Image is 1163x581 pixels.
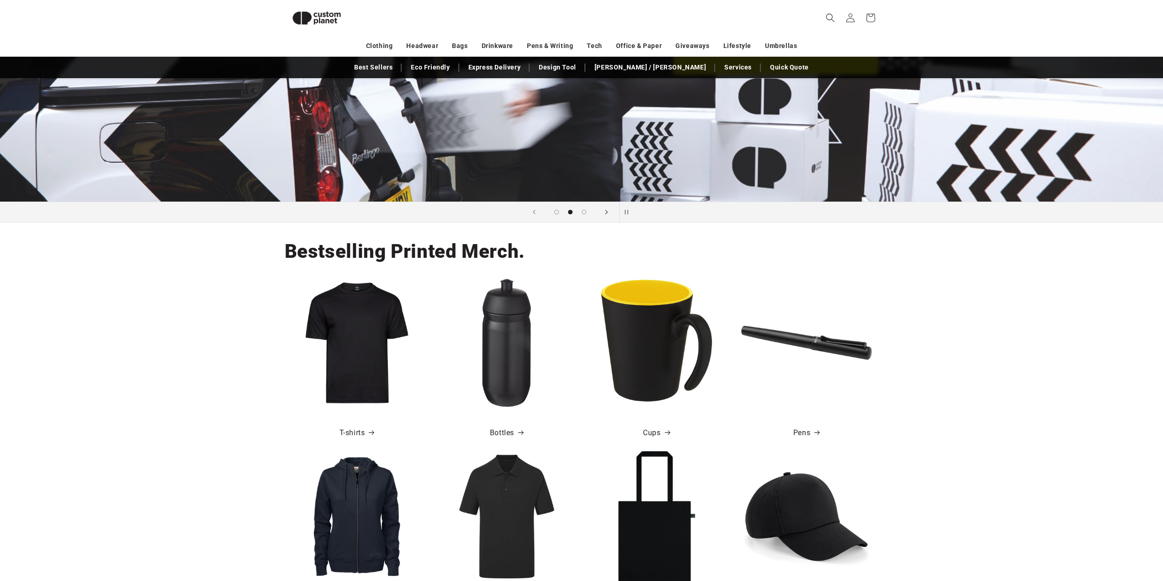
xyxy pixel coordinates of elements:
[820,8,840,28] summary: Search
[406,38,438,54] a: Headwear
[464,59,526,75] a: Express Delivery
[550,205,563,219] button: Load slide 1 of 3
[1010,482,1163,581] iframe: Chat Widget
[590,59,711,75] a: [PERSON_NAME] / [PERSON_NAME]
[765,38,797,54] a: Umbrellas
[619,202,639,222] button: Pause slideshow
[285,4,349,32] img: Custom Planet
[596,202,616,222] button: Next slide
[587,38,602,54] a: Tech
[406,59,454,75] a: Eco Friendly
[765,59,813,75] a: Quick Quote
[616,38,662,54] a: Office & Paper
[720,59,756,75] a: Services
[793,426,819,440] a: Pens
[292,277,422,408] img: Men's Fashion Sof-Tee - Black
[675,38,709,54] a: Giveaways
[285,239,525,264] h2: Bestselling Printed Merch.
[366,38,393,54] a: Clothing
[350,59,397,75] a: Best Sellers
[527,38,573,54] a: Pens & Writing
[441,277,572,408] img: HydroFlex™ 500 ml squeezy sport bottle
[723,38,751,54] a: Lifestyle
[534,59,581,75] a: Design Tool
[524,202,544,222] button: Previous slide
[482,38,513,54] a: Drinkware
[577,205,591,219] button: Load slide 3 of 3
[563,205,577,219] button: Load slide 2 of 3
[490,426,523,440] a: Bottles
[340,426,374,440] a: T-shirts
[591,277,722,408] img: Oli 360 ml ceramic mug with handle
[643,426,669,440] a: Cups
[452,38,467,54] a: Bags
